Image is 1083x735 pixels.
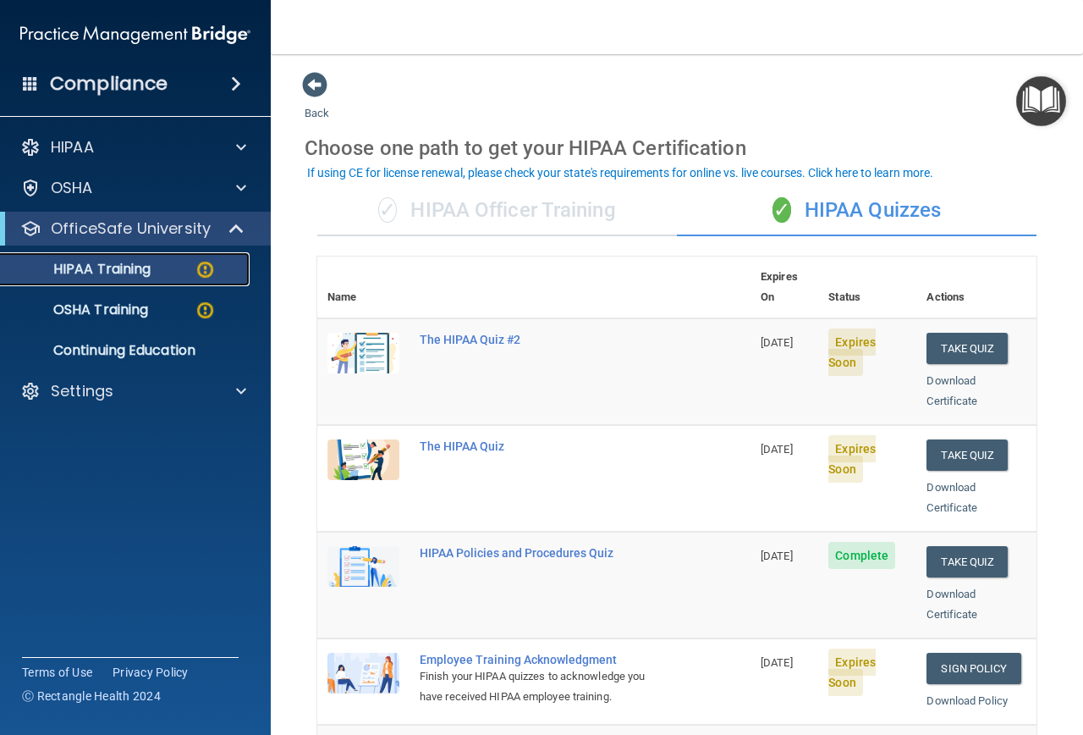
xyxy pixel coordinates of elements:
[818,257,916,318] th: Status
[828,329,876,376] span: Expires Soon
[926,374,977,407] a: Download Certificate
[828,542,895,569] span: Complete
[420,546,666,560] div: HIPAA Policies and Procedures Quiz
[420,653,666,666] div: Employee Training Acknowledgment
[926,481,977,514] a: Download Certificate
[926,439,1008,471] button: Take Quiz
[761,656,793,669] span: [DATE]
[195,300,216,321] img: warning-circle.0cc9ac19.png
[378,197,397,223] span: ✓
[677,185,1036,236] div: HIPAA Quizzes
[761,443,793,456] span: [DATE]
[305,164,936,181] button: If using CE for license renewal, please check your state's requirements for online vs. live cours...
[20,18,250,52] img: PMB logo
[307,167,933,179] div: If using CE for license renewal, please check your state's requirements for online vs. live cours...
[926,546,1008,577] button: Take Quiz
[750,257,818,318] th: Expires On
[1016,76,1066,126] button: Open Resource Center
[317,185,677,236] div: HIPAA Officer Training
[22,688,161,705] span: Ⓒ Rectangle Health 2024
[22,664,92,681] a: Terms of Use
[926,653,1020,684] a: Sign Policy
[50,72,168,96] h4: Compliance
[926,694,1008,707] a: Download Policy
[20,178,246,198] a: OSHA
[916,257,1036,318] th: Actions
[20,137,246,157] a: HIPAA
[20,218,245,239] a: OfficeSafe University
[113,664,189,681] a: Privacy Policy
[761,550,793,562] span: [DATE]
[420,666,666,707] div: Finish your HIPAA quizzes to acknowledge you have received HIPAA employee training.
[772,197,791,223] span: ✓
[51,381,113,401] p: Settings
[761,336,793,349] span: [DATE]
[317,257,410,318] th: Name
[11,261,151,278] p: HIPAA Training
[926,333,1008,364] button: Take Quiz
[305,86,329,119] a: Back
[828,435,876,483] span: Expires Soon
[51,137,94,157] p: HIPAA
[20,381,246,401] a: Settings
[51,218,211,239] p: OfficeSafe University
[11,342,242,359] p: Continuing Education
[926,588,977,621] a: Download Certificate
[11,301,148,318] p: OSHA Training
[51,178,93,198] p: OSHA
[305,124,1049,173] div: Choose one path to get your HIPAA Certification
[420,333,666,346] div: The HIPAA Quiz #2
[195,259,216,280] img: warning-circle.0cc9ac19.png
[420,439,666,453] div: The HIPAA Quiz
[828,649,876,696] span: Expires Soon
